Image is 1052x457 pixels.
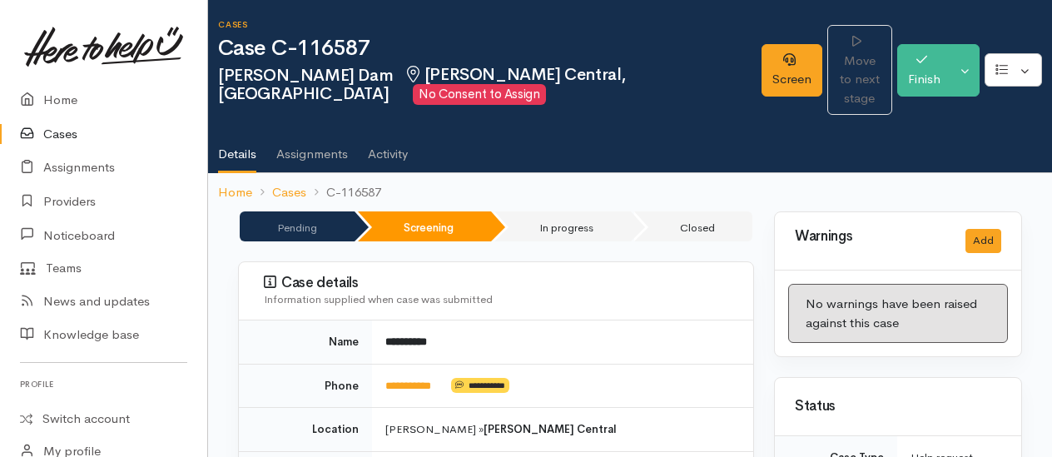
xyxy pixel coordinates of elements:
td: Phone [239,364,372,408]
h6: Cases [218,20,762,29]
li: Closed [634,211,752,241]
h6: Profile [20,373,187,395]
span: [PERSON_NAME] » [385,422,617,436]
a: Move to next stage [827,25,892,115]
span: No Consent to Assign [413,84,546,105]
li: In progress [494,211,632,241]
li: Screening [358,211,491,241]
li: C-116587 [306,183,381,202]
h3: Status [795,399,1001,415]
td: Name [239,320,372,364]
button: Finish [897,44,951,97]
nav: breadcrumb [208,173,1052,212]
div: No warnings have been raised against this case [788,284,1008,343]
span: [PERSON_NAME] Central, [GEOGRAPHIC_DATA] [218,64,626,104]
h3: Warnings [795,229,945,245]
a: Activity [368,125,408,171]
h3: Case details [264,275,733,291]
li: Pending [240,211,355,241]
h2: [PERSON_NAME] Dam [218,66,762,106]
h1: Case C-116587 [218,37,762,61]
div: Information supplied when case was submitted [264,291,733,308]
a: Assignments [276,125,348,171]
a: Screen [762,44,822,97]
a: Details [218,125,256,173]
b: [PERSON_NAME] Central [484,422,617,436]
td: Location [239,408,372,452]
a: Home [218,183,252,202]
a: Cases [272,183,306,202]
button: Add [965,229,1001,253]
